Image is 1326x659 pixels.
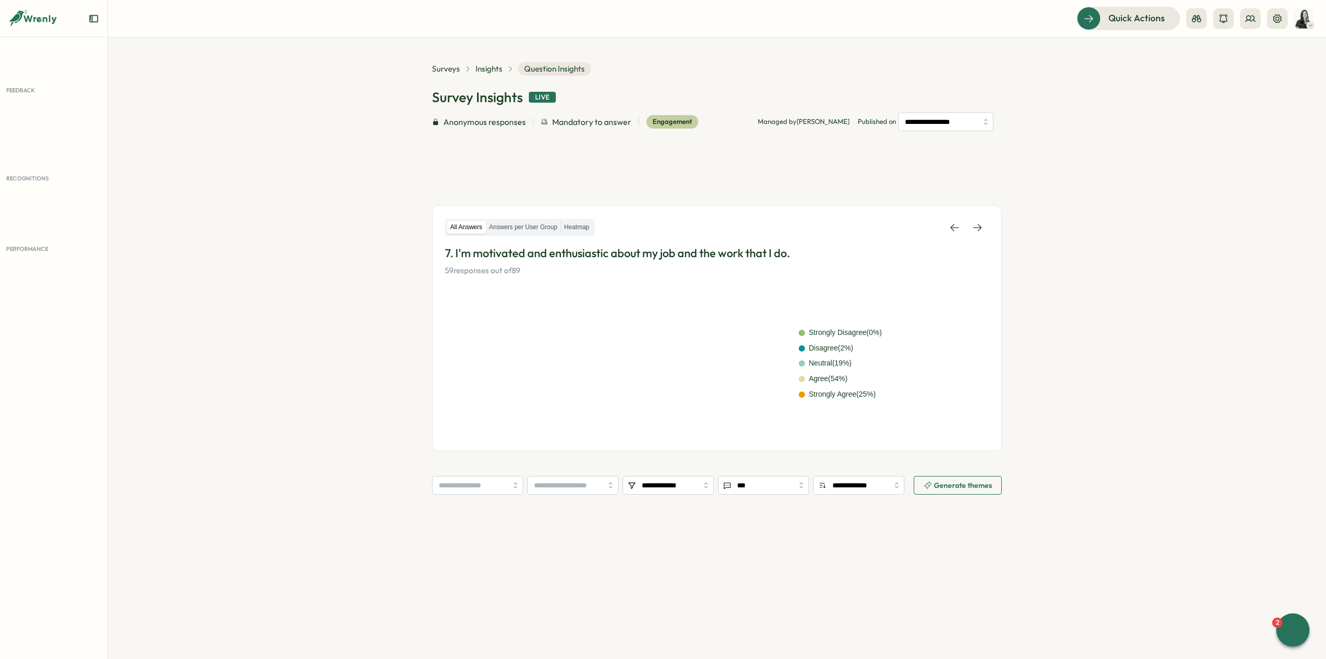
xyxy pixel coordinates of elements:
[552,116,631,129] span: Mandatory to answer
[914,476,1002,495] button: Generate themes
[858,113,993,131] span: Published on
[447,221,485,234] label: All Answers
[758,117,849,127] p: Managed by
[797,117,849,125] span: [PERSON_NAME]
[486,221,560,234] label: Answers per User Group
[518,62,591,76] span: Question Insights
[809,327,882,339] div: Strongly Disagree ( 0 %)
[529,92,556,103] div: Live
[443,116,526,129] span: Anonymous responses
[1108,11,1165,25] span: Quick Actions
[646,115,698,129] div: Engagement
[561,221,593,234] label: Heatmap
[809,389,876,400] div: Strongly Agree ( 25 %)
[432,88,523,106] h1: Survey Insights
[809,343,854,354] div: Disagree ( 2 %)
[432,63,460,75] a: Surveys
[809,358,852,369] div: Neutral ( 19 %)
[89,13,99,24] button: Expand sidebar
[475,63,502,75] a: Insights
[809,373,848,385] div: Agree ( 54 %)
[445,265,989,276] p: 59 responses out of 89
[1294,9,1314,29] img: Jennifer Smith
[934,482,992,489] span: Generate themes
[1077,7,1180,30] button: Quick Actions
[1272,618,1282,628] div: 2
[445,245,989,261] p: 7. I'm motivated and enthusiastic about my job and the work that I do.
[1276,613,1309,647] button: 2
